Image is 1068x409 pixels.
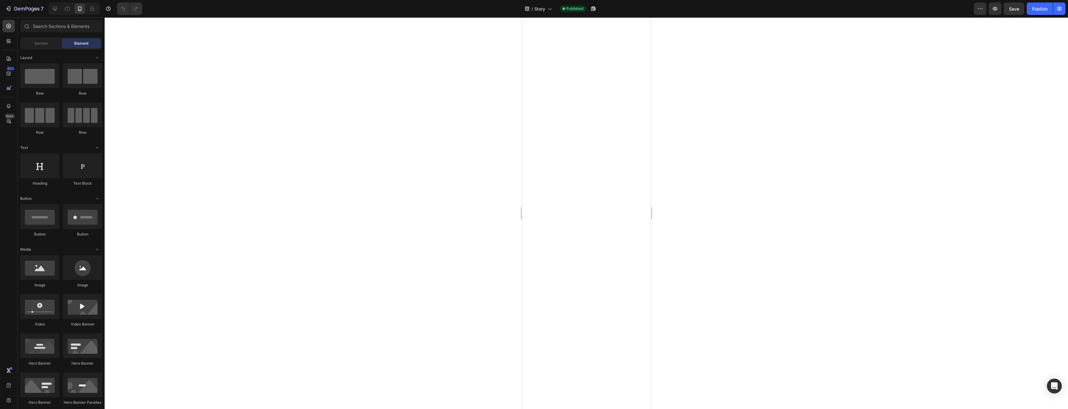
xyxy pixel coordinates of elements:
[63,130,102,135] div: Row
[20,91,59,96] div: Row
[1027,2,1053,15] button: Publish
[63,91,102,96] div: Row
[20,145,28,151] span: Text
[20,321,59,327] div: Video
[63,231,102,237] div: Button
[20,247,31,252] span: Media
[532,6,533,12] span: /
[34,41,48,46] span: Section
[92,245,102,254] span: Toggle open
[2,2,46,15] button: 7
[20,282,59,288] div: Image
[41,5,43,12] p: 7
[1047,379,1062,393] div: Open Intercom Messenger
[92,194,102,204] span: Toggle open
[20,400,59,405] div: Hero Banner
[522,17,651,409] iframe: Design area
[63,321,102,327] div: Video Banner
[566,6,583,11] span: Published
[63,400,102,405] div: Hero Banner Parallax
[5,114,15,119] div: Beta
[20,361,59,366] div: Hero Banner
[6,66,15,71] div: 450
[1032,6,1048,12] div: Publish
[20,55,32,61] span: Layout
[20,181,59,186] div: Heading
[20,130,59,135] div: Row
[117,2,142,15] div: Undo/Redo
[92,53,102,63] span: Toggle open
[1004,2,1024,15] button: Save
[534,6,545,12] span: Story
[74,41,88,46] span: Element
[1009,6,1019,11] span: Save
[63,282,102,288] div: Image
[63,181,102,186] div: Text Block
[20,196,32,201] span: Button
[20,231,59,237] div: Button
[63,361,102,366] div: Hero Banner
[20,20,102,32] input: Search Sections & Elements
[92,143,102,153] span: Toggle open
